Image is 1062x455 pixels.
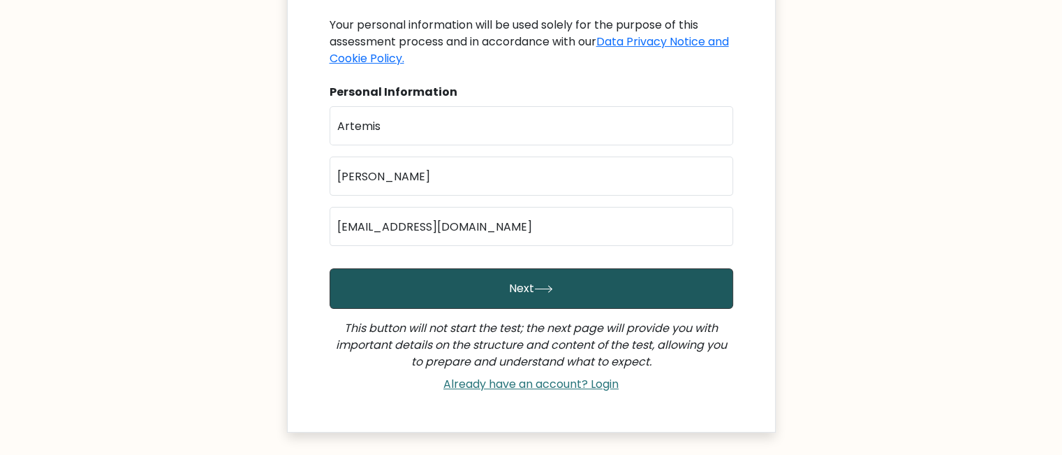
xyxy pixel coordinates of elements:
[330,106,733,145] input: First name
[336,320,727,370] i: This button will not start the test; the next page will provide you with important details on the...
[330,84,733,101] div: Personal Information
[330,268,733,309] button: Next
[330,207,733,246] input: Email
[330,157,733,196] input: Last name
[330,34,729,66] a: Data Privacy Notice and Cookie Policy.
[438,376,624,392] a: Already have an account? Login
